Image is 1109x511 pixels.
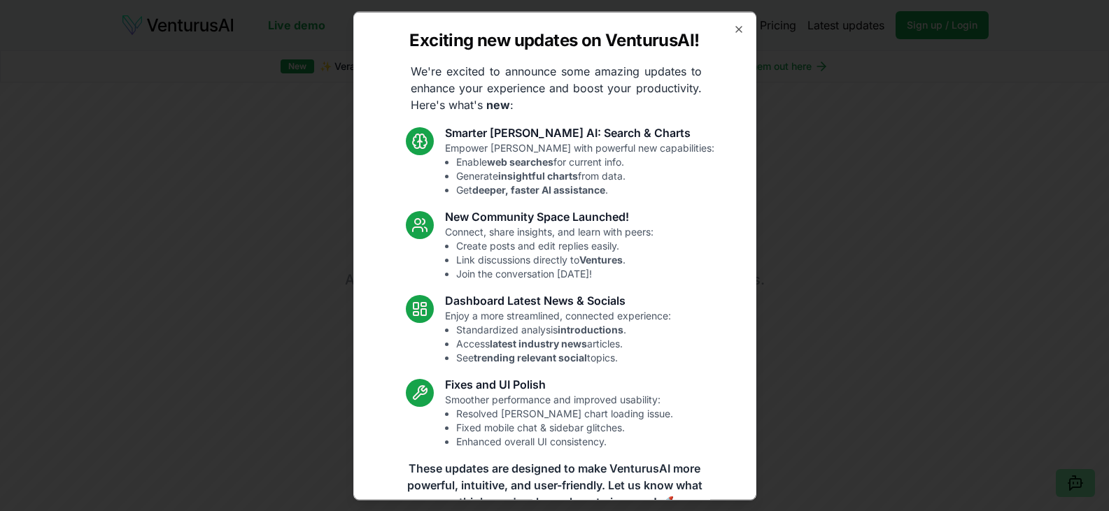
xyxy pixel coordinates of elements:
p: Connect, share insights, and learn with peers: [445,224,654,280]
li: See topics. [456,350,671,364]
h3: Fixes and UI Polish [445,375,673,392]
p: Empower [PERSON_NAME] with powerful new capabilities: [445,141,714,196]
strong: deeper, faster AI assistance [472,183,605,195]
strong: latest industry news [490,337,587,349]
strong: trending relevant social [474,351,587,363]
strong: new [486,97,510,111]
li: Enable for current info. [456,154,714,168]
h2: Exciting new updates on VenturusAI! [409,29,699,51]
li: Join the conversation [DATE]! [456,266,654,280]
p: We're excited to announce some amazing updates to enhance your experience and boost your producti... [400,62,713,113]
strong: insightful charts [498,169,578,181]
li: Link discussions directly to . [456,252,654,266]
h3: Smarter [PERSON_NAME] AI: Search & Charts [445,124,714,141]
li: Generate from data. [456,168,714,182]
li: Enhanced overall UI consistency. [456,434,673,448]
li: Fixed mobile chat & sidebar glitches. [456,420,673,434]
strong: introductions [558,323,623,335]
li: Create posts and edit replies easily. [456,238,654,252]
li: Access articles. [456,336,671,350]
p: These updates are designed to make VenturusAI more powerful, intuitive, and user-friendly. Let us... [398,459,712,510]
p: Smoother performance and improved usability: [445,392,673,448]
strong: web searches [487,155,553,167]
p: Enjoy a more streamlined, connected experience: [445,308,671,364]
h3: New Community Space Launched! [445,208,654,224]
li: Resolved [PERSON_NAME] chart loading issue. [456,406,673,420]
li: Standardized analysis . [456,322,671,336]
li: Get . [456,182,714,196]
h3: Dashboard Latest News & Socials [445,292,671,308]
strong: Ventures [579,253,623,265]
